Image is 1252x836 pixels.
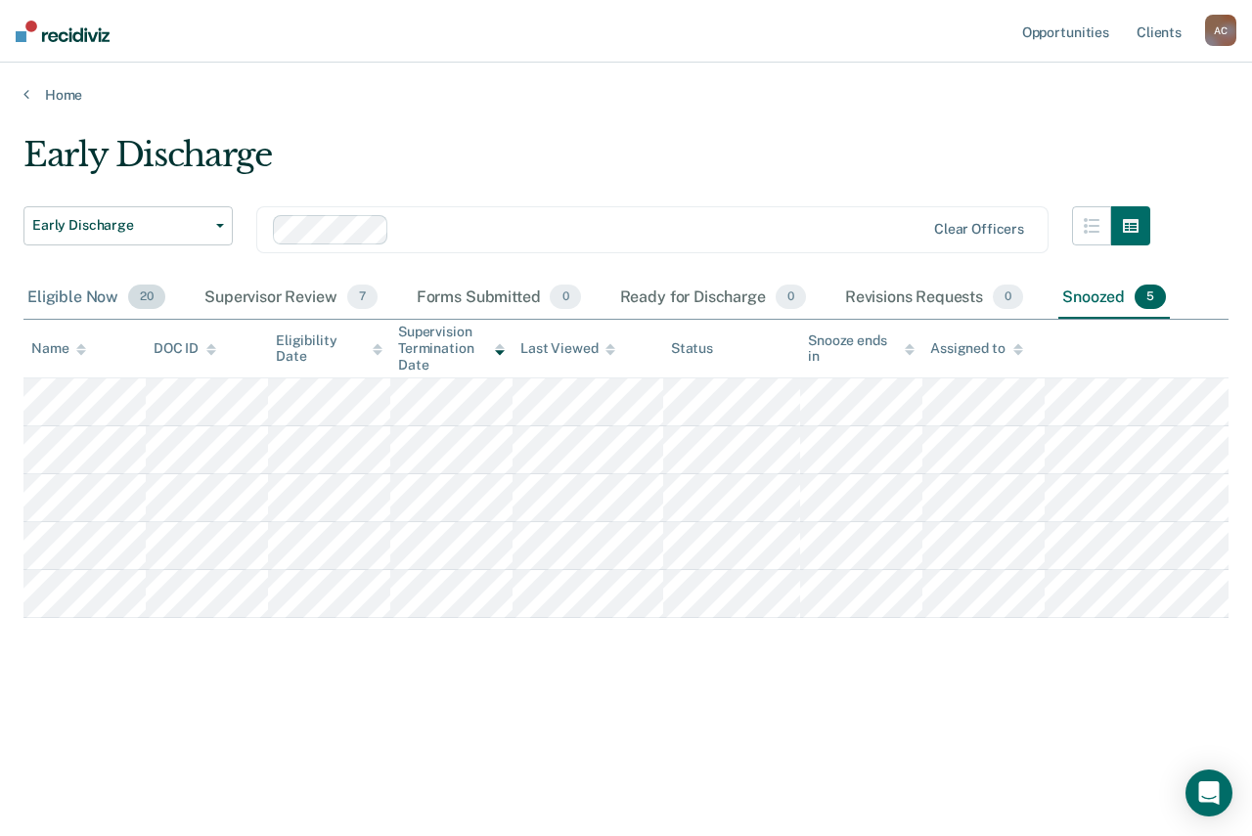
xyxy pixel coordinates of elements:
div: Eligibility Date [276,332,382,366]
span: 20 [128,285,165,310]
div: Name [31,340,86,357]
div: Snooze ends in [808,332,915,366]
div: Early Discharge [23,135,1150,191]
span: 7 [347,285,378,310]
div: Ready for Discharge0 [616,277,810,320]
div: Forms Submitted0 [413,277,585,320]
div: Status [671,340,713,357]
div: A C [1205,15,1236,46]
span: 5 [1135,285,1166,310]
div: Revisions Requests0 [841,277,1027,320]
div: Clear officers [934,221,1024,238]
div: Supervision Termination Date [398,324,505,373]
div: Eligible Now20 [23,277,169,320]
div: Snoozed5 [1058,277,1170,320]
span: Early Discharge [32,217,208,234]
button: AC [1205,15,1236,46]
div: DOC ID [154,340,216,357]
a: Home [23,86,1229,104]
span: 0 [993,285,1023,310]
img: Recidiviz [16,21,110,42]
span: 0 [550,285,580,310]
div: Open Intercom Messenger [1185,770,1232,816]
div: Last Viewed [520,340,615,357]
div: Assigned to [930,340,1022,357]
span: 0 [776,285,806,310]
div: Supervisor Review7 [201,277,381,320]
button: Early Discharge [23,206,233,245]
